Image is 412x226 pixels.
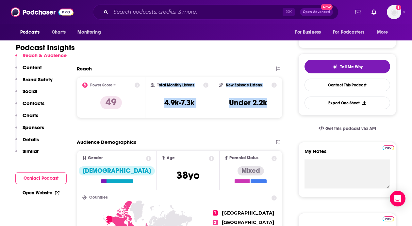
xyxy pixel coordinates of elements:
[23,112,38,118] p: Charts
[111,7,283,17] input: Search podcasts, credits, & more...
[222,219,274,225] span: [GEOGRAPHIC_DATA]
[23,148,39,154] p: Similar
[372,26,396,38] button: open menu
[15,124,44,136] button: Sponsors
[88,156,103,160] span: Gender
[303,10,330,14] span: Open Advanced
[300,8,333,16] button: Open AdvancedNew
[93,5,338,20] div: Search podcasts, credits, & more...
[383,216,394,221] img: Podchaser Pro
[47,26,70,38] a: Charts
[325,126,376,131] span: Get this podcast via API
[157,83,194,87] h2: Total Monthly Listens
[23,100,44,106] p: Contacts
[52,28,66,37] span: Charts
[387,5,401,19] img: User Profile
[229,156,258,160] span: Parental Status
[23,88,37,94] p: Social
[321,4,333,10] span: New
[213,210,218,216] span: 1
[23,76,53,83] p: Brand Safety
[15,52,67,64] button: Reach & Audience
[290,26,329,38] button: open menu
[15,100,44,112] button: Contacts
[15,136,39,148] button: Details
[73,26,109,38] button: open menu
[283,8,295,16] span: ⌘ K
[295,28,321,37] span: For Business
[305,79,390,91] a: Contact This Podcast
[387,5,401,19] button: Show profile menu
[16,43,75,53] h1: Podcast Insights
[100,96,122,109] p: 49
[15,148,39,160] button: Similar
[377,28,388,37] span: More
[383,215,394,221] a: Pro website
[15,112,38,124] button: Charts
[23,52,67,58] p: Reach & Audience
[369,7,379,18] a: Show notifications dropdown
[89,195,108,200] span: Countries
[23,136,39,143] p: Details
[77,139,136,145] h2: Audience Demographics
[90,83,116,87] h2: Power Score™
[229,98,267,108] h3: Under 2.2k
[332,64,338,69] img: tell me why sparkle
[11,6,74,18] img: Podchaser - Follow, Share and Rate Podcasts
[23,124,44,130] p: Sponsors
[79,166,155,175] div: [DEMOGRAPHIC_DATA]
[329,26,374,38] button: open menu
[305,148,390,159] label: My Notes
[167,156,175,160] span: Age
[16,26,48,38] button: open menu
[15,88,37,100] button: Social
[313,121,381,137] a: Get this podcast via API
[15,64,42,76] button: Content
[383,144,394,150] a: Pro website
[305,60,390,73] button: tell me why sparkleTell Me Why
[176,169,200,182] span: 38 yo
[353,7,364,18] a: Show notifications dropdown
[387,5,401,19] span: Logged in as gabriellaippaso
[333,28,364,37] span: For Podcasters
[383,145,394,150] img: Podchaser Pro
[396,5,401,10] svg: Add a profile image
[15,76,53,88] button: Brand Safety
[23,190,59,196] a: Open Website
[164,98,194,108] h3: 4.9k-7.3k
[15,172,67,184] button: Contact Podcast
[222,210,274,216] span: [GEOGRAPHIC_DATA]
[23,64,42,70] p: Content
[390,191,405,206] div: Open Intercom Messenger
[340,64,363,69] span: Tell Me Why
[238,166,264,175] div: Mixed
[77,28,101,37] span: Monitoring
[226,83,262,87] h2: New Episode Listens
[20,28,40,37] span: Podcasts
[305,97,390,109] button: Export One-Sheet
[77,66,92,72] h2: Reach
[213,220,218,225] span: 2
